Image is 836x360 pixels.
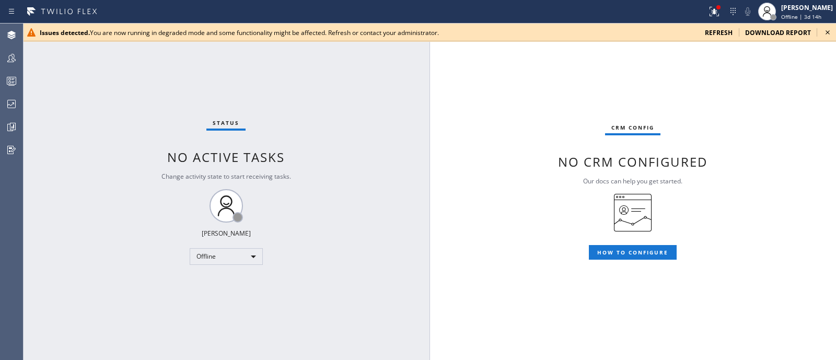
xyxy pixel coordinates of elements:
[40,28,696,37] div: You are now running in degraded mode and some functionality might be affected. Refresh or contact...
[190,248,263,265] div: Offline
[597,249,668,256] span: HOW TO CONFIGURE
[781,3,833,12] div: [PERSON_NAME]
[202,229,251,238] div: [PERSON_NAME]
[167,148,285,166] span: No active tasks
[745,28,811,37] span: download report
[611,124,654,131] span: CRM config
[781,13,821,20] span: Offline | 3d 14h
[589,245,677,260] button: HOW TO CONFIGURE
[161,172,291,181] span: Change activity state to start receiving tasks.
[40,28,90,37] b: Issues detected.
[583,177,682,185] span: Our docs can help you get started.
[705,28,733,37] span: refresh
[213,119,239,126] span: Status
[740,4,755,19] button: Mute
[558,153,707,170] span: No CRM configured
